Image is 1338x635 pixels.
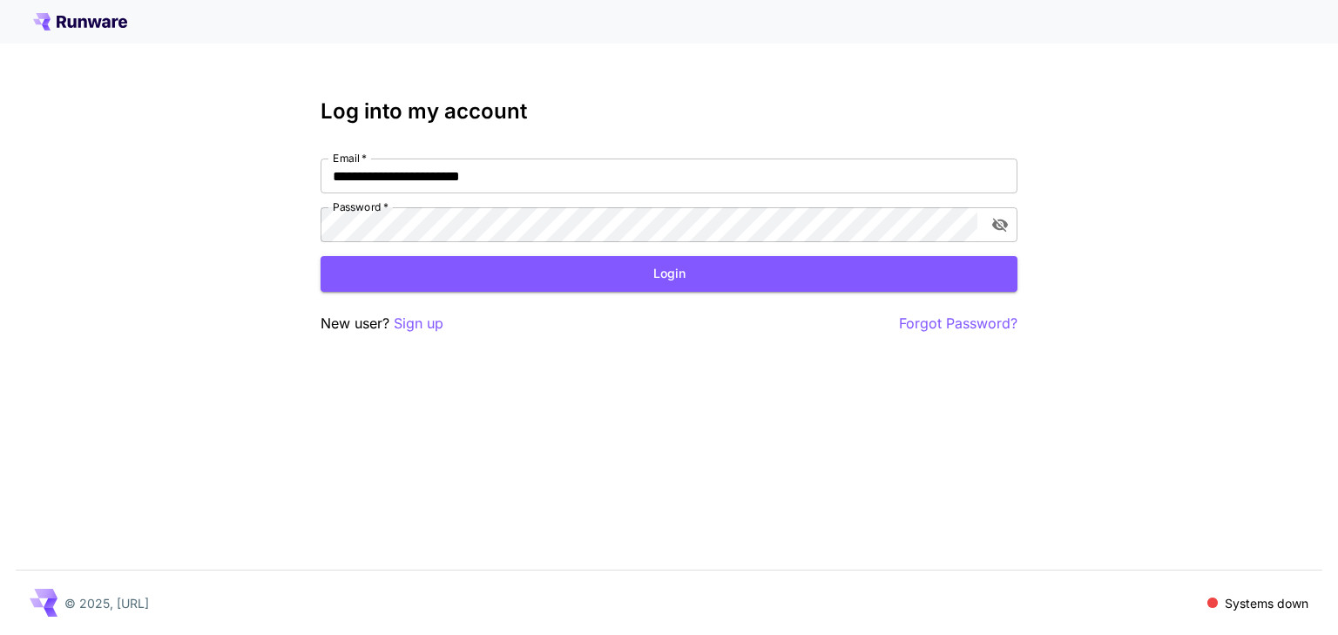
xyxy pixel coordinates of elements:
label: Password [333,199,389,214]
p: Systems down [1225,594,1308,612]
label: Email [333,151,367,166]
p: © 2025, [URL] [64,594,149,612]
button: toggle password visibility [984,209,1016,240]
button: Sign up [394,313,443,334]
p: New user? [321,313,443,334]
button: Forgot Password? [899,313,1017,334]
h3: Log into my account [321,99,1017,124]
button: Login [321,256,1017,292]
